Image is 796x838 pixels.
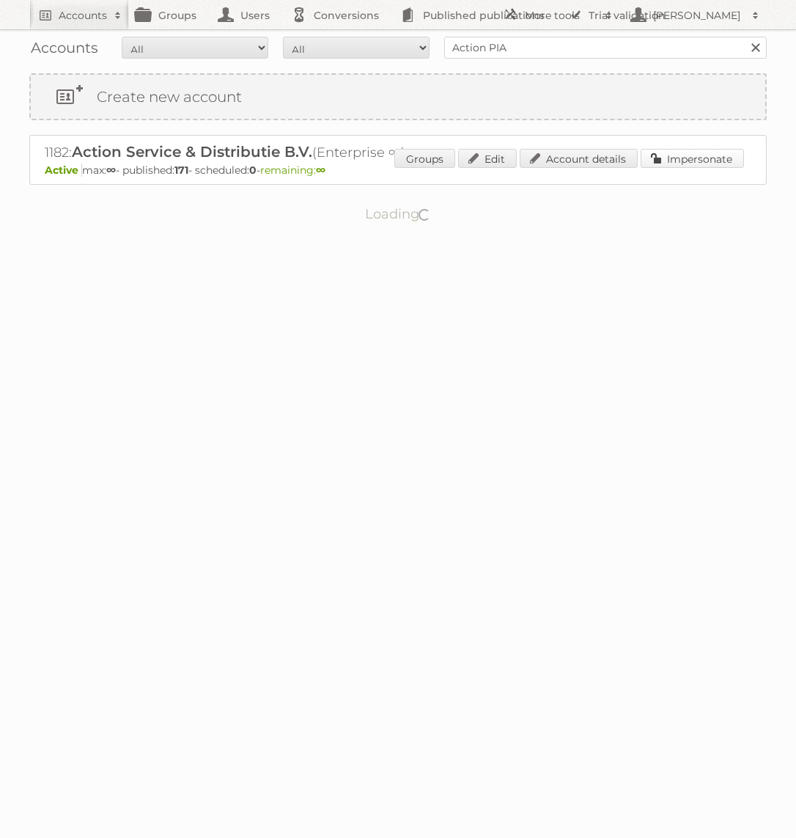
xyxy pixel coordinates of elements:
a: Create new account [31,75,765,119]
span: Action Service & Distributie B.V. [72,143,312,161]
a: Impersonate [641,149,744,168]
h2: Accounts [59,8,107,23]
strong: ∞ [106,163,116,177]
h2: More tools [525,8,598,23]
p: max: - published: - scheduled: - [45,163,751,177]
strong: ∞ [316,163,325,177]
p: Loading [319,199,478,229]
h2: 1182: (Enterprise ∞) [45,143,558,162]
h2: [PERSON_NAME] [649,8,745,23]
span: Active [45,163,82,177]
a: Edit [458,149,517,168]
a: Account details [520,149,638,168]
a: Groups [394,149,455,168]
strong: 0 [249,163,257,177]
strong: 171 [174,163,188,177]
span: remaining: [260,163,325,177]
